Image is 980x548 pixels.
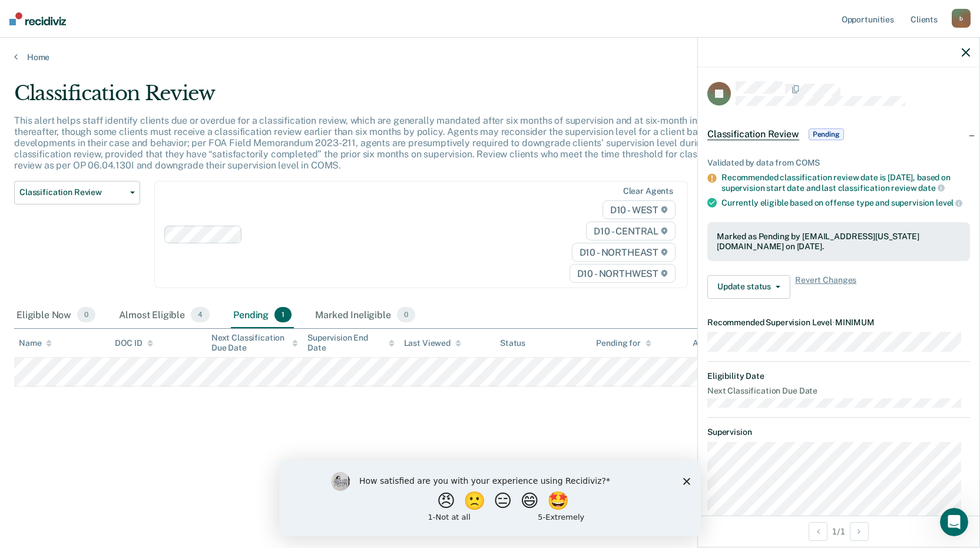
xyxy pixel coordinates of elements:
[809,128,844,140] span: Pending
[313,302,418,328] div: Marked Ineligible
[850,522,869,541] button: Next Opportunity
[809,522,827,541] button: Previous Opportunity
[717,232,961,252] div: Marked as Pending by [EMAIL_ADDRESS][US_STATE][DOMAIN_NAME] on [DATE].
[570,264,676,283] span: D10 - NORTHWEST
[191,307,210,322] span: 4
[707,158,970,168] div: Validated by data from COMS
[952,9,971,28] div: b
[19,187,125,197] span: Classification Review
[500,338,525,348] div: Status
[404,338,461,348] div: Last Viewed
[707,427,970,437] dt: Supervision
[940,508,968,536] iframe: Intercom live chat
[9,12,66,25] img: Recidiviz
[832,318,835,327] span: •
[19,338,52,348] div: Name
[698,115,979,153] div: Classification ReviewPending
[721,197,970,208] div: Currently eligible based on offense type and supervision
[279,460,701,536] iframe: Survey by Kim from Recidiviz
[795,275,856,299] span: Revert Changes
[693,338,748,348] div: Assigned to
[586,222,676,240] span: D10 - CENTRAL
[397,307,415,322] span: 0
[707,275,790,299] button: Update status
[707,318,970,328] dt: Recommended Supervision Level MINIMUM
[14,302,98,328] div: Eligible Now
[115,338,153,348] div: DOC ID
[623,186,673,196] div: Clear agents
[14,81,749,115] div: Classification Review
[572,243,676,262] span: D10 - NORTHEAST
[14,115,736,171] p: This alert helps staff identify clients due or overdue for a classification review, which are gen...
[77,307,95,322] span: 0
[274,307,292,322] span: 1
[231,302,294,328] div: Pending
[602,200,676,219] span: D10 - WEST
[698,516,979,547] div: 1 / 1
[707,371,970,381] dt: Eligibility Date
[117,302,212,328] div: Almost Eligible
[936,198,962,207] span: level
[211,333,298,353] div: Next Classification Due Date
[721,173,970,193] div: Recommended classification review date is [DATE], based on supervision start date and last classi...
[596,338,651,348] div: Pending for
[707,128,799,140] span: Classification Review
[707,386,970,396] dt: Next Classification Due Date
[307,333,394,353] div: Supervision End Date
[14,52,966,62] a: Home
